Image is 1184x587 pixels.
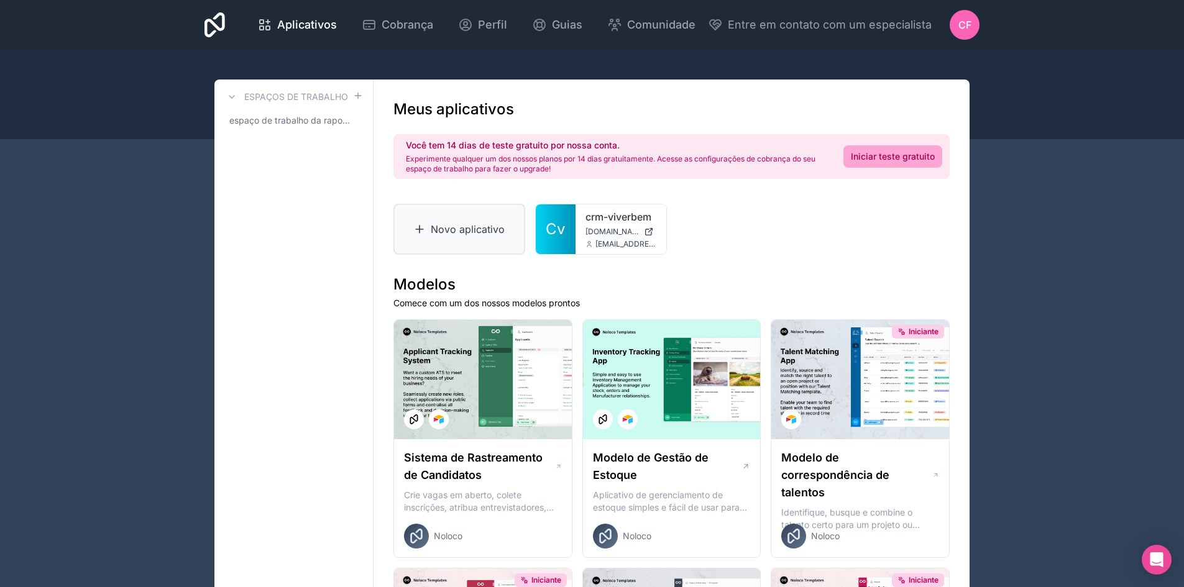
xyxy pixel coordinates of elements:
a: crm-viverbem [585,209,656,224]
font: Guias [552,18,582,31]
font: Entre em contato com um especialista [728,18,932,31]
font: [DOMAIN_NAME] [585,227,646,236]
font: Iniciante [531,575,561,585]
font: Modelos [393,275,456,293]
a: Espaços de trabalho [224,89,348,104]
font: espaço de trabalho da raposa inteligente [229,115,397,125]
button: Entre em contato com um especialista [708,16,932,34]
font: Você tem 14 dias de teste gratuito por nossa conta. [406,140,620,150]
font: Iniciar teste gratuito [851,151,935,162]
font: Noloco [434,530,462,541]
a: Cv [536,204,576,254]
font: Cobrança [382,18,433,31]
font: Novo aplicativo [431,223,505,235]
a: [DOMAIN_NAME] [585,227,656,237]
font: Crie vagas em aberto, colete inscrições, atribua entrevistadores, centralize o feedback dos candi... [404,489,558,550]
a: Cobrança [352,11,443,39]
font: Identifique, busque e combine o talento certo para um projeto ou posição em aberto com nosso mode... [781,507,935,555]
font: crm-viverbem [585,211,651,223]
font: Experimente qualquer um dos nossos planos por 14 dias gratuitamente. Acesse as configurações de c... [406,154,815,173]
font: Modelo de correspondência de talentos [781,451,889,499]
a: Aplicativos [247,11,347,39]
a: Comunidade [597,11,705,39]
font: Noloco [623,530,651,541]
img: Logotipo do Airtable [434,414,444,424]
font: Comece com um dos nossos modelos prontos [393,298,580,308]
img: Logotipo do Airtable [623,414,633,424]
font: Noloco [811,530,840,541]
font: Modelo de Gestão de Estoque [593,451,709,481]
a: Novo aplicativo [393,204,525,255]
img: Logotipo do Airtable [786,414,796,424]
div: Abra o Intercom Messenger [1142,545,1172,575]
a: Perfil [448,11,517,39]
font: [EMAIL_ADDRESS][DOMAIN_NAME] [595,239,722,248]
font: Aplicativo de gerenciamento de estoque simples e fácil de usar para gerenciar seu estoque, pedido... [593,489,747,537]
a: Iniciar teste gratuito [843,145,942,168]
font: Iniciante [909,327,938,336]
font: Espaços de trabalho [244,91,348,102]
font: Sistema de Rastreamento de Candidatos [404,451,543,481]
font: CF [958,19,971,31]
font: Aplicativos [277,18,337,31]
font: Perfil [478,18,507,31]
a: espaço de trabalho da raposa inteligente [224,109,363,132]
font: Meus aplicativos [393,100,514,118]
font: Iniciante [909,575,938,585]
font: Comunidade [627,18,695,31]
font: Cv [546,220,565,238]
a: Guias [522,11,592,39]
